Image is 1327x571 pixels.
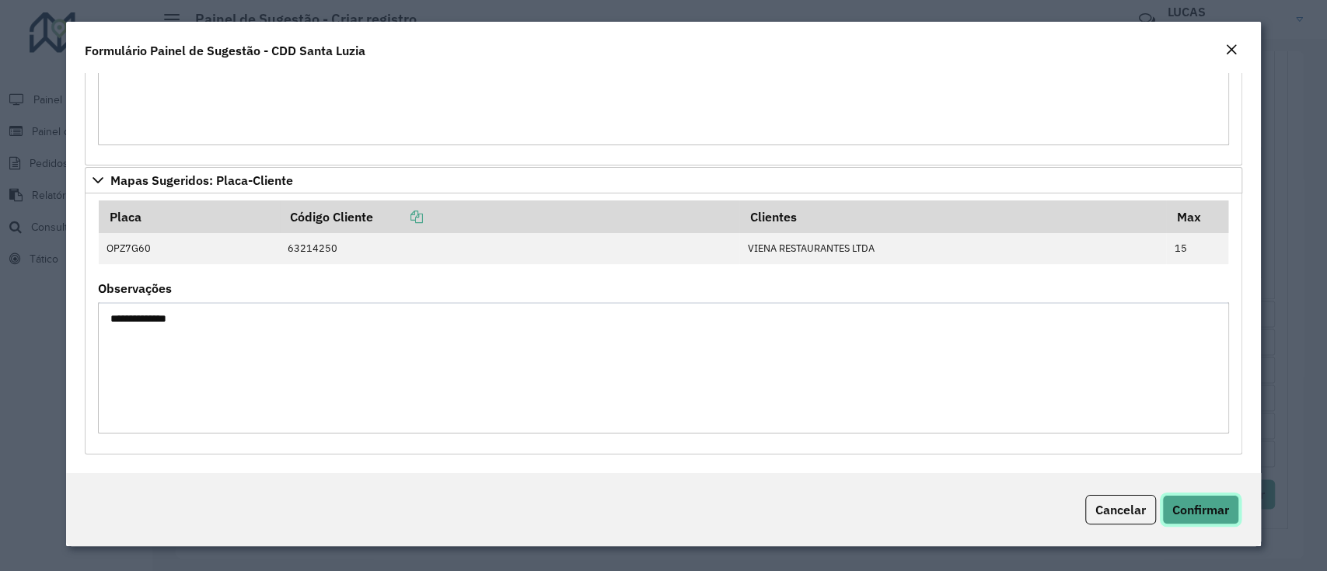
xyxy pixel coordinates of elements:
button: Confirmar [1162,495,1239,524]
span: Mapas Sugeridos: Placa-Cliente [110,174,293,186]
td: 63214250 [280,233,740,264]
div: Mapas Sugeridos: Placa-Cliente [85,193,1241,454]
span: Cancelar [1095,502,1146,517]
em: Fechar [1225,44,1238,56]
label: Observações [98,279,172,298]
td: OPZ7G60 [99,233,280,264]
th: Placa [99,200,280,233]
th: Clientes [739,200,1166,233]
td: 15 [1166,233,1228,264]
button: Cancelar [1085,495,1156,524]
td: VIENA RESTAURANTES LTDA [739,233,1166,264]
span: Confirmar [1172,502,1229,517]
button: Close [1220,40,1242,61]
th: Código Cliente [280,200,740,233]
a: Copiar [373,209,423,225]
th: Max [1166,200,1228,233]
a: Mapas Sugeridos: Placa-Cliente [85,167,1241,193]
h4: Formulário Painel de Sugestão - CDD Santa Luzia [85,41,365,60]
